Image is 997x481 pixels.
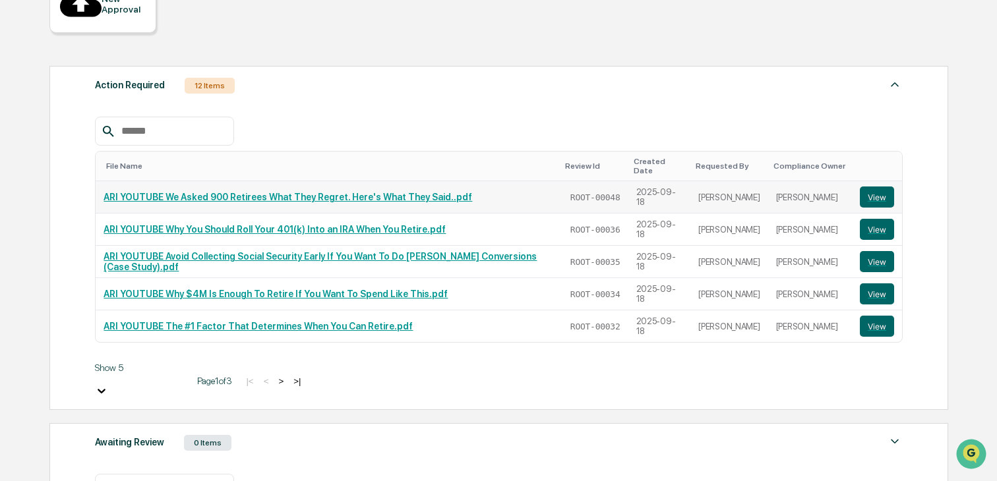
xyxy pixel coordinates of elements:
[185,78,235,94] div: 12 Items
[690,213,768,246] td: [PERSON_NAME]
[109,166,164,179] span: Attestations
[224,105,240,121] button: Start new chat
[565,161,623,171] div: Toggle SortBy
[106,161,554,171] div: Toggle SortBy
[690,278,768,310] td: [PERSON_NAME]
[26,191,83,204] span: Data Lookup
[860,186,894,208] button: View
[768,213,852,246] td: [PERSON_NAME]
[570,322,620,332] span: ROOT-00032
[570,289,620,300] span: ROOT-00034
[887,434,903,449] img: caret
[274,376,287,387] button: >
[570,192,620,203] span: ROOT-00048
[104,321,413,331] a: ARI YOUTUBE The #1 Factor That Determines When You Can Retire.pdf
[768,310,852,342] td: [PERSON_NAME]
[860,251,894,272] button: View
[8,186,88,210] a: 🔎Data Lookup
[768,246,852,278] td: [PERSON_NAME]
[104,289,448,299] a: ARI YOUTUBE Why $4M Is Enough To Retire If You Want To Spend Like This.pdf
[768,278,852,310] td: [PERSON_NAME]
[13,28,240,49] p: How can we help?
[104,251,537,272] a: ARI YOUTUBE Avoid Collecting Social Security Early If You Want To Do [PERSON_NAME] Conversions (C...
[45,114,167,125] div: We're available if you need us!
[13,101,37,125] img: 1746055101610-c473b297-6a78-478c-a979-82029cc54cd1
[184,435,231,451] div: 0 Items
[197,376,232,386] span: Page 1 of 3
[13,167,24,178] div: 🖐️
[90,161,169,184] a: 🗄️Attestations
[628,278,691,310] td: 2025-09-18
[768,181,852,213] td: [PERSON_NAME]
[8,161,90,184] a: 🖐️Preclearance
[13,192,24,203] div: 🔎
[634,157,686,175] div: Toggle SortBy
[696,161,763,171] div: Toggle SortBy
[860,283,894,304] button: View
[570,225,620,235] span: ROOT-00036
[862,161,897,171] div: Toggle SortBy
[242,376,257,387] button: |<
[45,101,216,114] div: Start new chat
[773,161,847,171] div: Toggle SortBy
[690,310,768,342] td: [PERSON_NAME]
[26,166,85,179] span: Preclearance
[104,224,446,235] a: ARI YOUTUBE Why You Should Roll Your 401(k) Into an IRA When You Retire.pdf
[95,434,164,451] div: Awaiting Review
[260,376,273,387] button: <
[95,362,187,373] div: Show 5
[628,213,691,246] td: 2025-09-18
[955,438,990,473] iframe: Open customer support
[860,219,894,240] button: View
[289,376,305,387] button: >|
[93,223,160,233] a: Powered byPylon
[95,76,165,94] div: Action Required
[628,310,691,342] td: 2025-09-18
[628,246,691,278] td: 2025-09-18
[887,76,903,92] img: caret
[860,316,894,337] button: View
[96,167,106,178] div: 🗄️
[690,246,768,278] td: [PERSON_NAME]
[131,223,160,233] span: Pylon
[690,181,768,213] td: [PERSON_NAME]
[628,181,691,213] td: 2025-09-18
[570,257,620,268] span: ROOT-00035
[104,192,472,202] a: ARI YOUTUBE We Asked 900 Retirees What They Regret. Here's What They Said..pdf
